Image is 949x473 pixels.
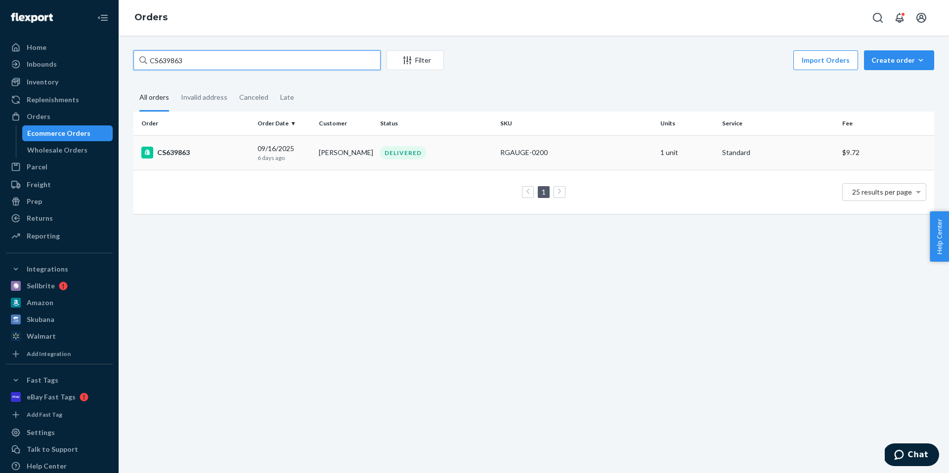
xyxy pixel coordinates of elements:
[6,194,113,209] a: Prep
[540,188,548,196] a: Page 1 is your current page
[722,148,834,158] p: Standard
[6,278,113,294] a: Sellbrite
[6,210,113,226] a: Returns
[930,211,949,262] button: Help Center
[6,372,113,388] button: Fast Tags
[6,441,113,457] button: Talk to Support
[868,8,888,28] button: Open Search Box
[387,55,443,65] div: Filter
[239,84,268,110] div: Canceled
[6,425,113,440] a: Settings
[141,147,250,158] div: CS639863
[134,12,168,23] a: Orders
[280,84,294,110] div: Late
[864,50,934,70] button: Create order
[6,348,113,360] a: Add Integration
[27,444,78,454] div: Talk to Support
[27,264,68,274] div: Integrations
[27,231,60,241] div: Reporting
[27,428,55,437] div: Settings
[133,50,381,70] input: Search orders
[6,409,113,421] a: Add Fast Tag
[27,410,62,419] div: Add Fast Tag
[852,188,912,196] span: 25 results per page
[793,50,858,70] button: Import Orders
[387,50,444,70] button: Filter
[27,112,50,121] div: Orders
[27,331,56,341] div: Walmart
[319,119,372,127] div: Customer
[139,84,169,112] div: All orders
[27,375,58,385] div: Fast Tags
[11,13,53,23] img: Flexport logo
[6,228,113,244] a: Reporting
[27,59,57,69] div: Inbounds
[838,135,934,170] td: $9.72
[6,312,113,327] a: Skubana
[27,213,53,223] div: Returns
[27,42,46,52] div: Home
[27,128,90,138] div: Ecommerce Orders
[6,74,113,90] a: Inventory
[133,112,254,135] th: Order
[27,392,76,402] div: eBay Fast Tags
[27,145,87,155] div: Wholesale Orders
[27,77,58,87] div: Inventory
[656,135,718,170] td: 1 unit
[27,461,67,471] div: Help Center
[871,55,927,65] div: Create order
[27,281,55,291] div: Sellbrite
[6,295,113,311] a: Amazon
[254,112,315,135] th: Order Date
[315,135,376,170] td: [PERSON_NAME]
[22,142,113,158] a: Wholesale Orders
[127,3,175,32] ol: breadcrumbs
[6,177,113,193] a: Freight
[258,144,311,162] div: 09/16/2025
[6,328,113,344] a: Walmart
[27,95,79,105] div: Replenishments
[656,112,718,135] th: Units
[718,112,838,135] th: Service
[27,350,71,358] div: Add Integration
[22,125,113,141] a: Ecommerce Orders
[6,389,113,405] a: eBay Fast Tags
[6,159,113,175] a: Parcel
[496,112,656,135] th: SKU
[27,180,51,190] div: Freight
[27,162,47,172] div: Parcel
[838,112,934,135] th: Fee
[27,298,53,308] div: Amazon
[93,8,113,28] button: Close Navigation
[6,39,113,55] a: Home
[885,443,939,468] iframe: Opens a widget where you can chat to one of our agents
[911,8,931,28] button: Open account menu
[380,146,426,159] div: DELIVERED
[500,148,652,158] div: RGAUGE-0200
[27,315,54,324] div: Skubana
[181,84,227,110] div: Invalid address
[6,92,113,108] a: Replenishments
[6,109,113,124] a: Orders
[27,197,42,206] div: Prep
[258,154,311,162] p: 6 days ago
[6,261,113,277] button: Integrations
[890,8,909,28] button: Open notifications
[6,56,113,72] a: Inbounds
[376,112,496,135] th: Status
